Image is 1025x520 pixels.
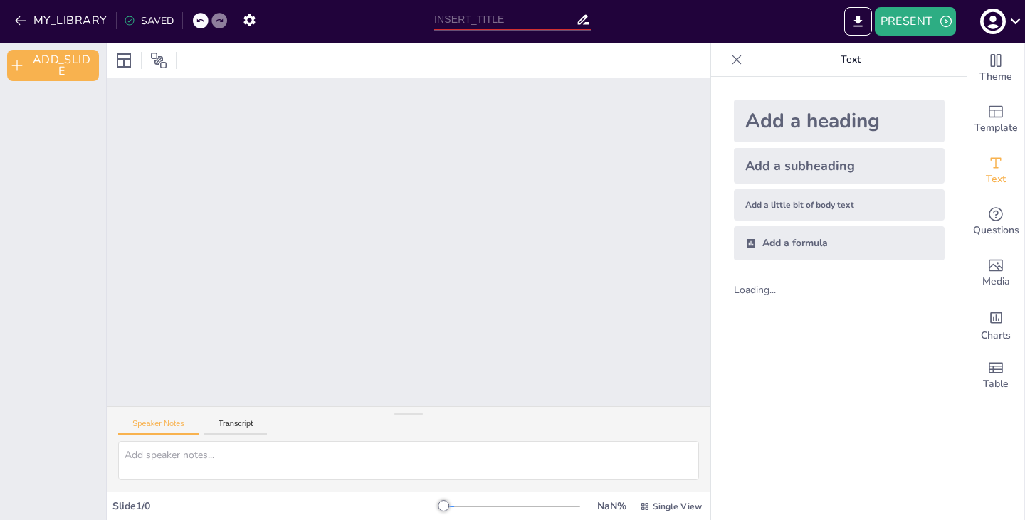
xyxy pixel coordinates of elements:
[967,196,1024,248] div: Get real-time input from your audience
[653,501,702,512] span: Single View
[967,350,1024,401] div: Add a table
[967,248,1024,299] div: Add images, graphics, shapes or video
[734,189,945,221] div: Add a little bit of body text
[748,43,953,77] p: Text
[118,419,199,435] button: Speaker Notes
[983,376,1009,392] span: Table
[734,283,800,297] div: Loading...
[973,223,1019,238] span: Questions
[734,226,945,260] div: Add a formula
[979,69,1012,85] span: Theme
[204,419,268,435] button: Transcript
[112,499,443,513] div: Slide 1 / 0
[112,49,135,72] div: Layout
[11,9,113,32] button: MY_LIBRARY
[434,9,576,30] input: INSERT_TITLE
[734,100,945,142] div: Add a heading
[986,171,1006,187] span: Text
[974,120,1018,136] span: Template
[967,299,1024,350] div: Add charts and graphs
[124,14,174,28] div: SAVED
[982,274,1010,290] span: Media
[844,7,872,36] button: EXPORT_TO_POWERPOINT
[150,52,167,69] span: Position
[734,148,945,184] div: Add a subheading
[967,94,1024,145] div: Add ready made slides
[981,328,1011,344] span: Charts
[594,499,629,513] div: NaN %
[967,145,1024,196] div: Add text boxes
[967,43,1024,94] div: Change the overall theme
[875,7,956,36] button: PRESENT
[7,50,99,81] button: ADD_SLIDE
